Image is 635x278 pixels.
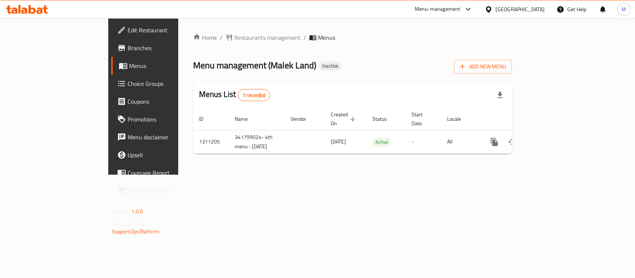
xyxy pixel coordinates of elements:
span: Status [372,114,397,123]
span: Vendor [291,114,316,123]
h2: Menus List [199,89,270,101]
a: Menus [111,57,214,75]
button: Change Status [503,133,521,151]
a: Coverage Report [111,164,214,182]
a: Restaurants management [225,33,301,42]
a: Edit Restaurant [111,21,214,39]
span: Edit Restaurant [128,26,208,35]
span: Branches [128,43,208,52]
span: Coupons [128,97,208,106]
td: - [405,130,441,153]
div: Export file [491,86,509,104]
li: / [304,33,306,42]
div: Inactive [319,62,341,71]
nav: breadcrumb [193,33,512,42]
a: Branches [111,39,214,57]
span: Choice Groups [128,79,208,88]
div: Total records count [238,89,270,101]
span: ID [199,114,213,123]
th: Actions [480,108,563,130]
span: Version: [112,207,130,216]
span: 1.0.0 [131,207,143,216]
td: All [441,130,480,153]
a: Menu disclaimer [111,128,214,146]
button: Add New Menu [454,60,512,74]
span: 1 record(s) [238,92,270,99]
li: / [220,33,222,42]
td: 341799024- 4th menu - [DATE] [229,130,285,153]
span: Add New Menu [460,62,506,71]
span: [DATE] [331,137,346,146]
button: more [485,133,503,151]
span: Name [235,114,257,123]
span: Get support on: [112,219,146,229]
span: Restaurants management [234,33,301,42]
a: Grocery Checklist [111,182,214,200]
span: Active [372,138,391,146]
span: Upsell [128,151,208,159]
a: Coupons [111,93,214,110]
div: [GEOGRAPHIC_DATA] [496,5,545,13]
a: Promotions [111,110,214,128]
span: Menu management ( Malek Land ) [193,57,316,74]
span: Promotions [128,115,208,124]
span: Inactive [319,63,341,69]
table: enhanced table [193,108,563,154]
span: Menus [129,61,208,70]
div: Menu-management [415,5,461,14]
span: M [622,5,626,13]
span: Menus [318,33,335,42]
a: Upsell [111,146,214,164]
span: Created On [331,110,357,128]
a: Support.OpsPlatform [112,227,159,236]
span: Start Date [411,110,432,128]
span: Grocery Checklist [128,186,208,195]
a: Choice Groups [111,75,214,93]
span: Locale [447,114,471,123]
span: Menu disclaimer [128,133,208,142]
span: Coverage Report [128,168,208,177]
